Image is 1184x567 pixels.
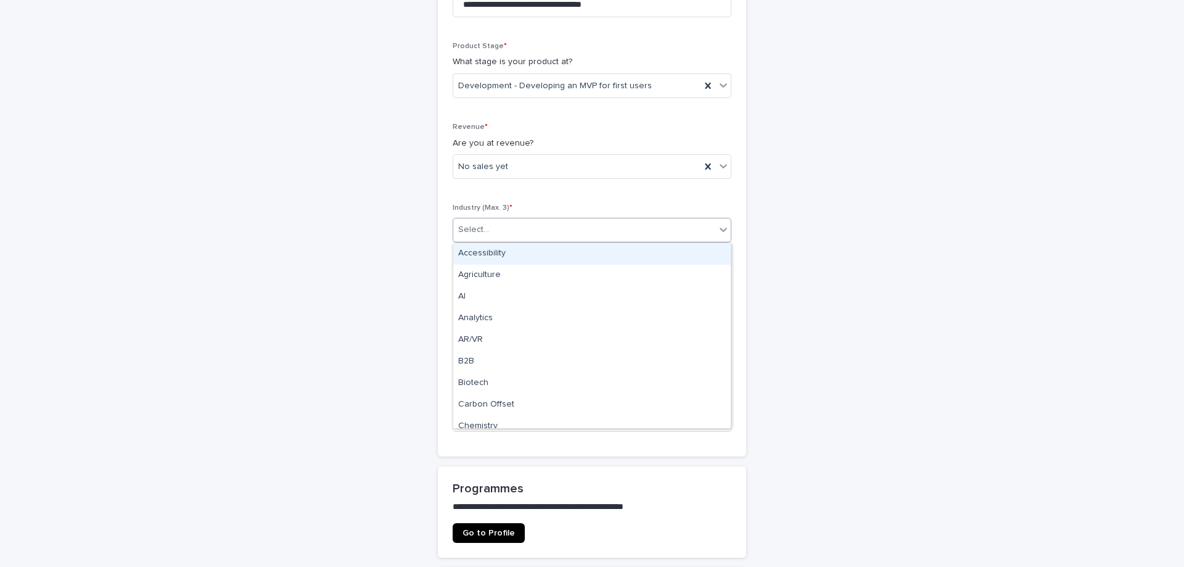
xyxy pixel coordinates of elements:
[453,204,512,212] span: Industry (Max. 3)
[453,329,731,351] div: AR/VR
[453,43,507,50] span: Product Stage
[453,481,731,496] h2: Programmes
[458,223,489,236] div: Select...
[453,308,731,329] div: Analytics
[453,265,731,286] div: Agriculture
[453,523,525,543] a: Go to Profile
[453,56,731,68] p: What stage is your product at?
[453,373,731,394] div: Biotech
[458,80,652,93] span: Development - Developing an MVP for first users
[453,137,731,150] p: Are you at revenue?
[462,529,515,537] span: Go to Profile
[453,243,731,265] div: Accessibility
[453,286,731,308] div: AI
[453,416,731,437] div: Chemistry
[458,160,508,173] span: No sales yet
[453,123,488,131] span: Revenue
[453,394,731,416] div: Carbon Offset
[453,351,731,373] div: B2B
